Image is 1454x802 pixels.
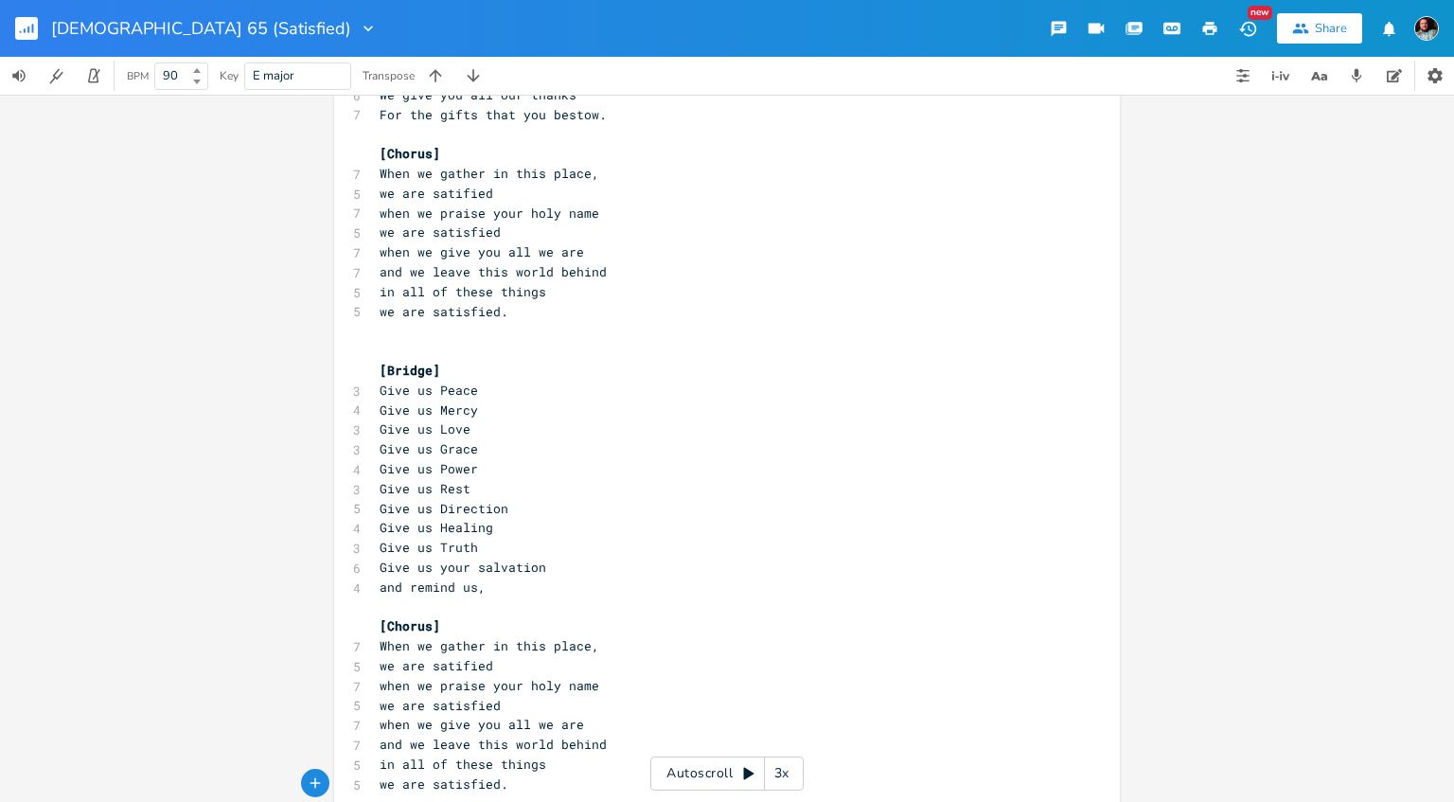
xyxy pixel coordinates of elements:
span: Give us Peace [380,382,478,399]
span: we are satified [380,185,493,202]
span: and we leave this world behind [380,736,607,753]
span: [Chorus] [380,617,440,634]
span: Give us Mercy [380,401,478,419]
span: we are satisfied. [380,303,508,320]
span: in all of these things [380,283,546,300]
span: Give us your salvation [380,559,546,576]
span: we are satisfied [380,697,501,714]
span: For the gifts that you bestow. [380,106,607,123]
img: Chris Luchies [1414,16,1439,41]
div: BPM [127,71,149,81]
span: [Bridge] [380,362,440,379]
span: Give us Rest [380,480,470,497]
span: when we give you all we are [380,716,584,733]
span: when we praise your holy name [380,205,599,222]
span: we are satified [380,657,493,674]
div: Share [1315,20,1347,37]
span: Give us Grace [380,440,478,457]
span: when we give you all we are [380,243,584,260]
span: Give us Direction [380,500,508,517]
span: we are satisfied. [380,775,508,793]
span: E major [253,67,294,84]
div: Key [220,70,239,81]
span: [DEMOGRAPHIC_DATA] 65 (Satisfied) [51,20,351,37]
div: 3x [765,757,799,791]
span: when we praise your holy name [380,677,599,694]
div: Transpose [363,70,415,81]
div: Autoscroll [650,757,804,791]
span: in all of these things [380,756,546,773]
span: we are satisfied [380,223,501,241]
span: Give us Healing [380,519,493,536]
span: When we gather in this place, [380,637,599,654]
span: When we gather in this place, [380,165,599,182]
span: We give you all our thanks [380,86,576,103]
button: New [1229,11,1267,45]
div: New [1248,6,1272,20]
span: Give us Truth [380,539,478,556]
span: and remind us, [380,579,486,596]
span: Give us Love [380,420,470,437]
button: Share [1277,13,1362,44]
span: Give us Power [380,460,478,477]
span: [Chorus] [380,145,440,162]
span: and we leave this world behind [380,263,607,280]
